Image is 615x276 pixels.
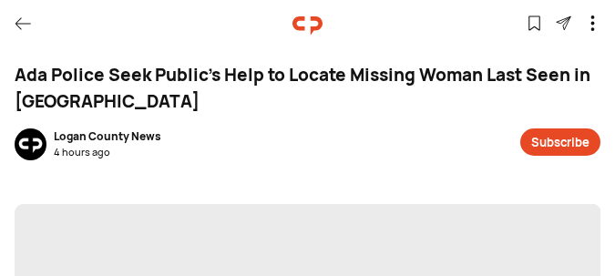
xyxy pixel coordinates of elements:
[54,145,161,160] div: 4 hours ago
[15,128,46,160] img: resizeImage
[520,128,600,156] button: Subscribe
[292,11,323,41] img: logo
[54,128,161,145] div: Logan County News
[15,62,600,114] div: Ada Police Seek Public’s Help to Locate Missing Woman Last Seen in [GEOGRAPHIC_DATA]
